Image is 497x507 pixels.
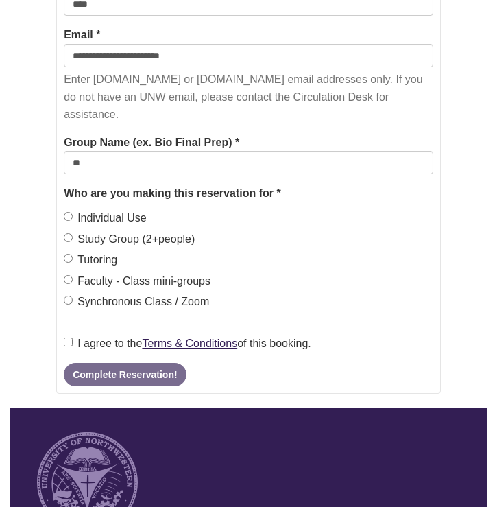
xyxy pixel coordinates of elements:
[64,209,147,227] label: Individual Use
[64,233,73,242] input: Study Group (2+people)
[64,231,195,248] label: Study Group (2+people)
[64,212,73,221] input: Individual Use
[64,338,73,346] input: I agree to theTerms & Conditionsof this booking.
[64,335,311,353] label: I agree to the of this booking.
[64,296,73,305] input: Synchronous Class / Zoom
[64,275,73,284] input: Faculty - Class mini-groups
[64,272,210,290] label: Faculty - Class mini-groups
[64,71,433,123] p: Enter [DOMAIN_NAME] or [DOMAIN_NAME] email addresses only. If you do not have an UNW email, pleas...
[64,134,239,152] label: Group Name (ex. Bio Final Prep) *
[64,185,433,202] legend: Who are you making this reservation for *
[64,363,186,386] button: Complete Reservation!
[64,254,73,263] input: Tutoring
[142,338,237,349] a: Terms & Conditions
[64,293,209,311] label: Synchronous Class / Zoom
[64,251,117,269] label: Tutoring
[64,26,100,44] label: Email *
